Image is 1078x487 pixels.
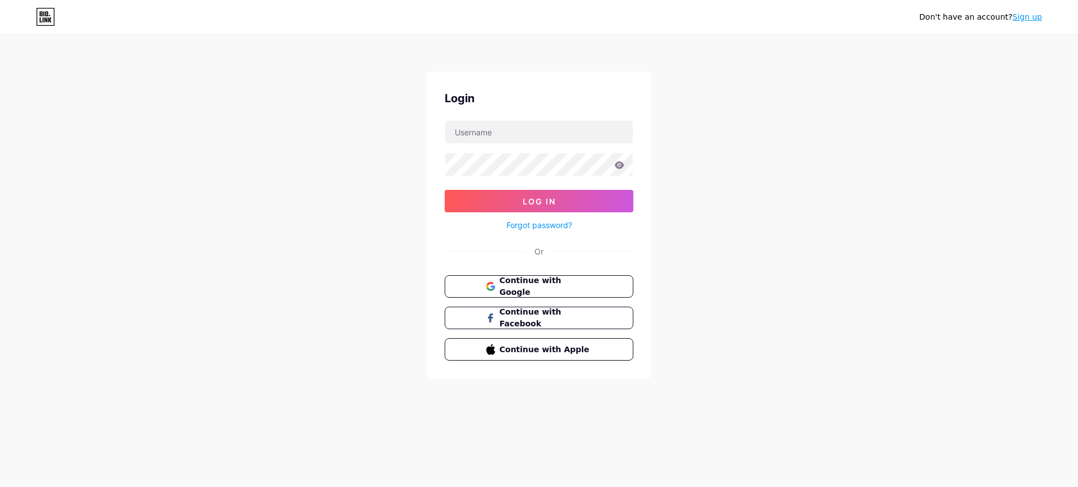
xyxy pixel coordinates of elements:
div: Or [535,245,543,257]
a: Forgot password? [506,219,572,231]
div: Login [445,90,633,107]
button: Continue with Facebook [445,307,633,329]
a: Sign up [1012,12,1042,21]
span: Continue with Facebook [500,306,592,330]
button: Continue with Google [445,275,633,298]
span: Continue with Google [500,275,592,298]
div: Don't have an account? [919,11,1042,23]
span: Continue with Apple [500,344,592,356]
span: Log In [523,197,556,206]
input: Username [445,121,633,143]
button: Log In [445,190,633,212]
button: Continue with Apple [445,338,633,361]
